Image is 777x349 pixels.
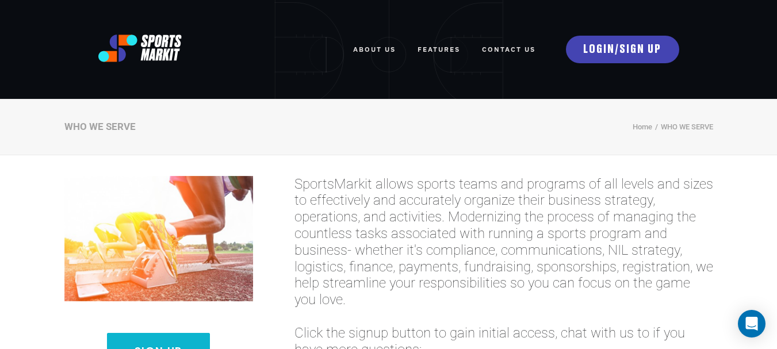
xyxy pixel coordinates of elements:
li: WHO WE SERVE [652,121,713,134]
a: Home [633,122,652,131]
a: LOGIN/SIGN UP [566,36,679,63]
a: ABOUT US [353,37,396,62]
a: Contact Us [482,37,535,62]
div: WHO WE SERVE [64,120,136,133]
a: FEATURES [418,37,460,62]
div: Open Intercom Messenger [738,310,765,338]
img: logo [98,34,182,62]
span: SportsMarkit allows sports teams and programs of all levels and sizes to effectively and accurate... [294,176,713,308]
